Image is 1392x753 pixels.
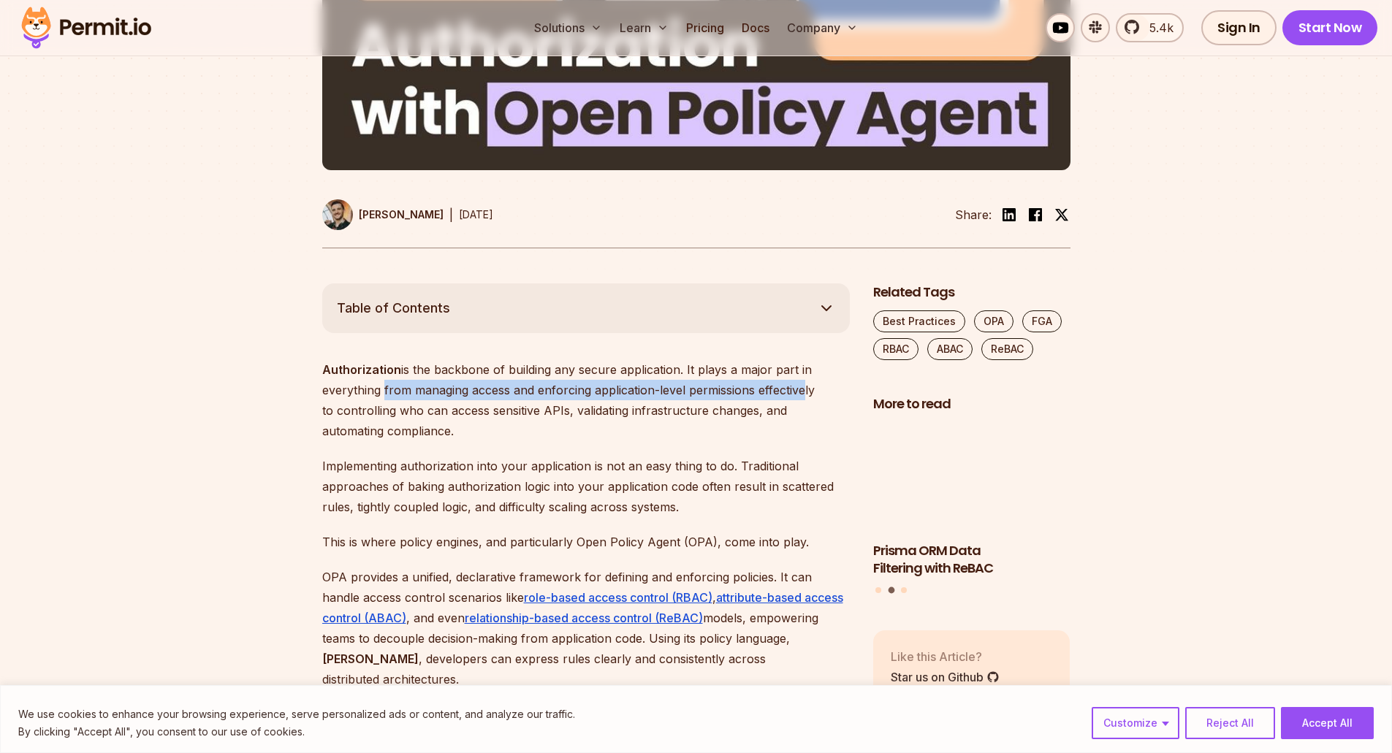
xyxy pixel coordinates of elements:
[322,199,444,230] a: [PERSON_NAME]
[974,310,1013,332] a: OPA
[449,206,453,223] div: |
[1281,707,1374,739] button: Accept All
[337,298,450,318] span: Table of Contents
[891,648,1000,665] p: Like this Article?
[927,338,973,360] a: ABAC
[1201,10,1277,45] a: Sign In
[1141,19,1174,37] span: 5.4k
[955,206,992,223] li: Share:
[459,208,493,221] time: [DATE]
[524,590,712,605] a: role-based access control (RBAC)
[322,362,401,377] strong: Authorization
[322,532,850,552] p: This is where policy engines, and particularly Open Policy Agent (OPA), come into play.
[901,587,907,593] button: Go to slide 3
[322,283,850,333] button: Table of Contents
[888,586,894,593] button: Go to slide 2
[1054,207,1069,222] img: twitter
[15,3,158,53] img: Permit logo
[873,338,919,360] a: RBAC
[873,422,1070,595] div: Posts
[781,13,864,42] button: Company
[873,310,965,332] a: Best Practices
[322,567,850,689] p: OPA provides a unified, declarative framework for defining and enforcing policies. It can handle ...
[873,422,1070,533] img: Prisma ORM Data Filtering with ReBAC
[1092,707,1179,739] button: Customize
[875,587,881,593] button: Go to slide 1
[680,13,730,42] a: Pricing
[322,456,850,517] p: Implementing authorization into your application is not an easy thing to do. Traditional approach...
[465,611,703,625] a: relationship-based access control (ReBAC)
[981,338,1033,360] a: ReBAC
[322,651,419,666] strong: [PERSON_NAME]
[1282,10,1378,45] a: Start Now
[18,706,575,723] p: We use cookies to enhance your browsing experience, serve personalized ads or content, and analyz...
[1116,13,1184,42] a: 5.4k
[873,283,1070,302] h2: Related Tags
[891,668,1000,686] a: Star us on Github
[1185,707,1275,739] button: Reject All
[528,13,608,42] button: Solutions
[359,207,444,222] p: [PERSON_NAME]
[322,199,353,230] img: Daniel Bass
[736,13,775,42] a: Docs
[1027,206,1044,223] img: facebook
[614,13,674,42] button: Learn
[873,542,1070,578] h3: Prisma ORM Data Filtering with ReBAC
[322,359,850,441] p: is the backbone of building any secure application. It plays a major part in everything from mana...
[873,422,1070,578] li: 2 of 3
[1022,310,1062,332] a: FGA
[1000,206,1018,223] img: linkedin
[18,723,575,741] p: By clicking "Accept All", you consent to our use of cookies.
[873,395,1070,413] h2: More to read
